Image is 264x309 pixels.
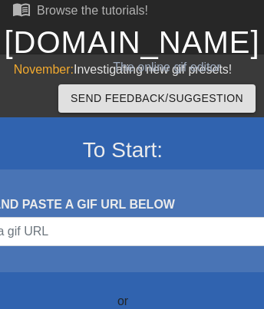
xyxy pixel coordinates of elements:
a: [DOMAIN_NAME] [4,25,259,59]
button: Send Feedback/Suggestion [58,84,256,113]
div: Browse the tutorials! [37,4,148,17]
span: Send Feedback/Suggestion [71,89,243,108]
